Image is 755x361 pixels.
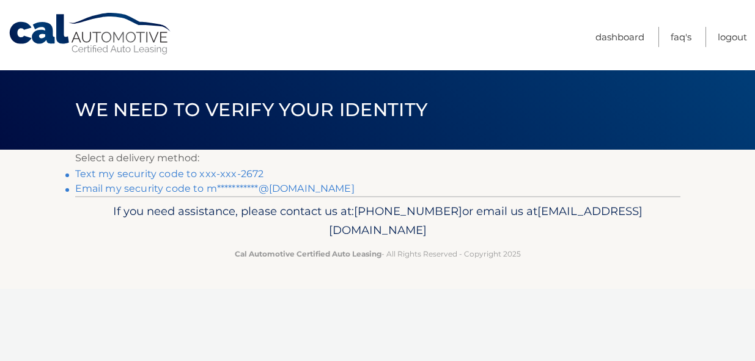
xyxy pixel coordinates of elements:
[718,27,747,47] a: Logout
[8,12,173,56] a: Cal Automotive
[83,202,672,241] p: If you need assistance, please contact us at: or email us at
[671,27,691,47] a: FAQ's
[75,168,264,180] a: Text my security code to xxx-xxx-2672
[83,247,672,260] p: - All Rights Reserved - Copyright 2025
[75,98,428,121] span: We need to verify your identity
[235,249,381,258] strong: Cal Automotive Certified Auto Leasing
[595,27,644,47] a: Dashboard
[75,150,680,167] p: Select a delivery method:
[354,204,462,218] span: [PHONE_NUMBER]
